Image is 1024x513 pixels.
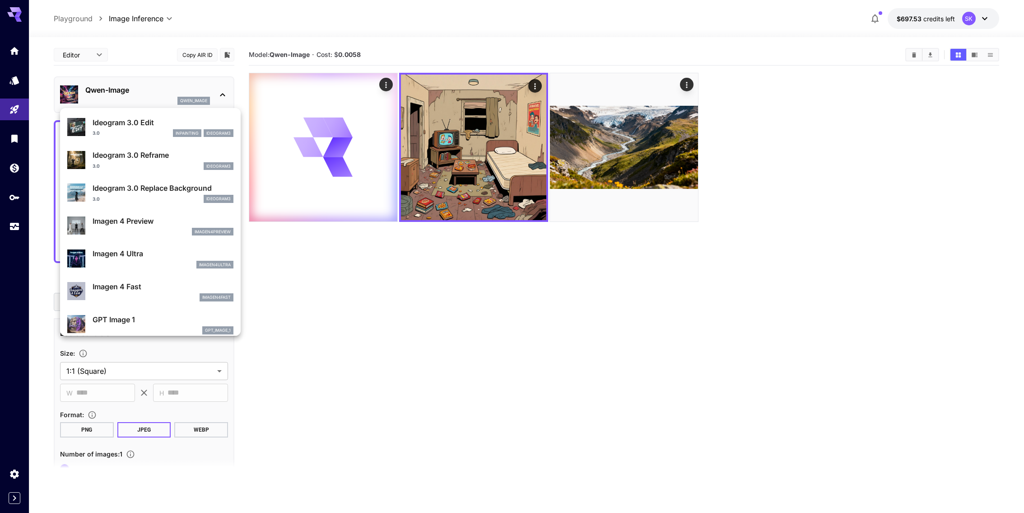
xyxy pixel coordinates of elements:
p: Ideogram 3.0 Edit [93,117,233,128]
p: ideogram3 [206,130,231,136]
p: imagen4ultra [199,262,231,268]
div: Imagen 4 Fastimagen4fast [67,278,233,305]
p: imagen4preview [195,229,231,235]
p: Imagen 4 Fast [93,281,233,292]
p: gpt_image_1 [205,327,231,334]
div: Ideogram 3.0 Edit3.0inpaintingideogram3 [67,113,233,141]
p: GPT Image 1 [93,314,233,325]
div: Imagen 4 Ultraimagen4ultra [67,245,233,272]
p: ideogram3 [206,163,231,169]
p: imagen4fast [202,294,231,301]
p: Ideogram 3.0 Reframe [93,150,233,160]
p: 3.0 [93,196,100,202]
div: Ideogram 3.0 Reframe3.0ideogram3 [67,146,233,174]
div: GPT Image 1gpt_image_1 [67,311,233,338]
p: 3.0 [93,130,100,136]
p: Imagen 4 Ultra [93,248,233,259]
p: inpainting [176,130,199,136]
div: Imagen 4 Previewimagen4preview [67,212,233,240]
p: Imagen 4 Preview [93,216,233,226]
div: Ideogram 3.0 Replace Background3.0ideogram3 [67,179,233,207]
p: 3.0 [93,163,100,169]
p: ideogram3 [206,196,231,202]
p: Ideogram 3.0 Replace Background [93,183,233,193]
